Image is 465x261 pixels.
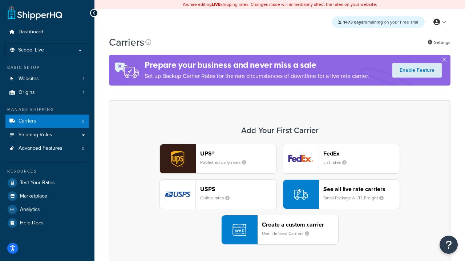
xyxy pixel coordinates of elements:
img: fedEx logo [283,144,319,173]
a: Analytics [5,203,89,216]
span: Scope: Live [18,47,44,53]
li: Advanced Features [5,142,89,155]
a: Websites 1 [5,72,89,86]
a: Settings [428,37,450,47]
a: Marketplace [5,190,89,203]
div: remaining on your Free Trial [332,16,425,28]
small: List rates [323,159,352,166]
header: See all live rate carriers [323,186,400,192]
a: Help Docs [5,216,89,229]
a: Shipping Rules [5,128,89,142]
span: 0 [82,145,84,152]
header: USPS [200,186,276,192]
header: Create a custom carrier [262,221,338,228]
header: UPS® [200,150,276,157]
img: ups logo [160,144,195,173]
span: Dashboard [19,29,43,35]
div: Resources [5,168,89,174]
button: fedEx logoFedExList rates [283,144,400,174]
button: Open Resource Center [440,236,458,254]
span: Test Your Rates [20,180,55,186]
a: Origins 1 [5,86,89,99]
span: Carriers [19,118,36,124]
span: Advanced Features [19,145,62,152]
span: Origins [19,90,35,96]
div: Basic Setup [5,65,89,71]
header: FedEx [323,150,400,157]
a: ShipperHQ Home [8,5,62,20]
small: Published daily rates [200,159,252,166]
img: ad-rules-rateshop-fe6ec290ccb7230408bd80ed9643f0289d75e0ffd9eb532fc0e269fcd187b520.png [109,55,145,86]
small: Online rates [200,195,235,201]
a: Advanced Features 0 [5,142,89,155]
button: See all live rate carriersSmall Package & LTL Freight [283,179,400,209]
a: Dashboard [5,25,89,39]
h4: Prepare your business and never miss a sale [145,59,369,71]
span: Websites [19,76,39,82]
span: Shipping Rules [19,132,52,138]
span: Analytics [20,207,40,213]
small: User-defined Carriers [262,230,315,237]
span: 1 [83,90,84,96]
span: Marketplace [20,193,47,199]
button: usps logoUSPSOnline rates [159,179,277,209]
h3: Add Your First Carrier [117,126,443,135]
img: icon-carrier-liverate-becf4550.svg [294,187,308,201]
li: Origins [5,86,89,99]
span: 1 [83,76,84,82]
img: icon-carrier-custom-c93b8a24.svg [232,223,246,237]
p: Set up Backup Carrier Rates for the rare circumstances of downtime for a live rate carrier. [145,71,369,81]
b: LIVE [212,1,221,8]
a: Enable Feature [392,63,442,78]
button: ups logoUPS®Published daily rates [159,144,277,174]
li: Carriers [5,115,89,128]
strong: 1473 days [343,19,363,25]
small: Small Package & LTL Freight [323,195,389,201]
a: Carriers 0 [5,115,89,128]
div: Manage Shipping [5,107,89,113]
img: usps logo [160,180,195,209]
button: Create a custom carrierUser-defined Carriers [221,215,339,245]
a: Test Your Rates [5,176,89,189]
li: Websites [5,72,89,86]
span: 0 [82,118,84,124]
h1: Carriers [109,35,144,49]
span: Help Docs [20,220,44,226]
